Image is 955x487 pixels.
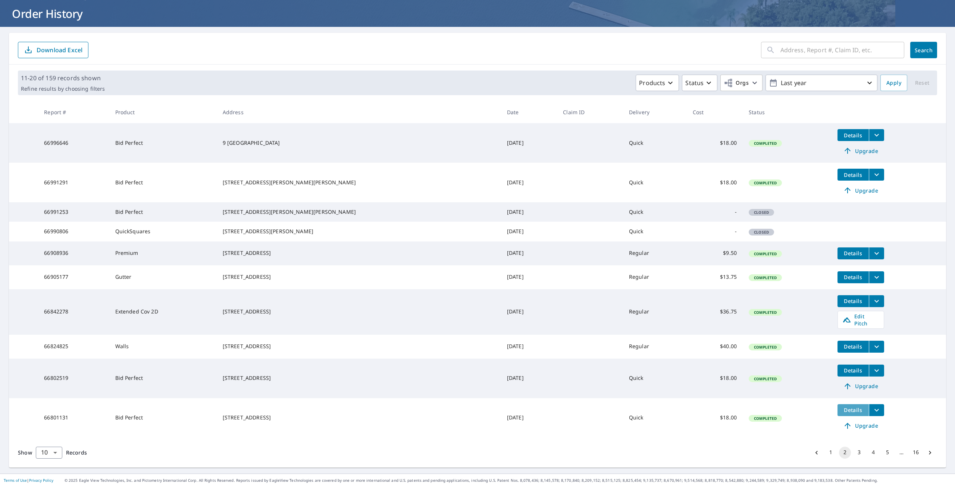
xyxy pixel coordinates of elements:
button: detailsBtn-66905177 [837,271,869,283]
th: Date [501,101,557,123]
span: Details [842,274,864,281]
button: detailsBtn-66996646 [837,129,869,141]
span: Orgs [724,78,749,88]
div: 10 [36,442,62,463]
button: Search [910,42,937,58]
div: [STREET_ADDRESS] [223,343,495,350]
th: Delivery [623,101,687,123]
span: Upgrade [842,382,880,391]
td: Bid Perfect [109,398,217,438]
td: 66802519 [38,359,109,398]
td: $18.00 [687,163,743,202]
td: [DATE] [501,123,557,163]
a: Upgrade [837,184,884,196]
td: Quick [623,222,687,241]
span: Upgrade [842,146,880,155]
p: Status [685,78,704,87]
span: Apply [886,78,901,88]
td: - [687,202,743,222]
a: Terms of Use [4,478,27,483]
button: Go to next page [924,447,936,459]
div: [STREET_ADDRESS][PERSON_NAME][PERSON_NAME] [223,208,495,216]
td: Bid Perfect [109,163,217,202]
input: Address, Report #, Claim ID, etc. [780,40,904,60]
div: [STREET_ADDRESS] [223,414,495,421]
td: [DATE] [501,289,557,335]
button: Orgs [720,75,763,91]
td: [DATE] [501,335,557,359]
div: … [896,449,908,456]
span: Show [18,449,32,456]
span: Records [66,449,87,456]
td: Premium [109,241,217,265]
h1: Order History [9,6,946,21]
td: Quick [623,163,687,202]
button: Go to page 16 [910,447,922,459]
button: Go to page 1 [825,447,837,459]
td: [DATE] [501,265,557,289]
button: Apply [880,75,907,91]
span: Upgrade [842,186,880,195]
button: filesDropdownBtn-66801131 [869,404,884,416]
p: Download Excel [37,46,82,54]
button: filesDropdownBtn-66842278 [869,295,884,307]
button: detailsBtn-66842278 [837,295,869,307]
span: Upgrade [842,421,880,430]
td: $18.00 [687,359,743,398]
td: Quick [623,359,687,398]
th: Cost [687,101,743,123]
p: Refine results by choosing filters [21,85,105,92]
span: Completed [749,416,781,421]
div: [STREET_ADDRESS][PERSON_NAME][PERSON_NAME] [223,179,495,186]
td: 66991291 [38,163,109,202]
button: Products [636,75,679,91]
button: filesDropdownBtn-66802519 [869,365,884,377]
span: Details [842,343,864,350]
div: [STREET_ADDRESS] [223,308,495,315]
td: 66842278 [38,289,109,335]
th: Address [217,101,501,123]
td: Regular [623,335,687,359]
button: page 2 [839,447,851,459]
span: Completed [749,376,781,381]
span: Completed [749,141,781,146]
span: Details [842,367,864,374]
button: Download Excel [18,42,88,58]
td: 66990806 [38,222,109,241]
span: Closed [749,210,773,215]
span: Completed [749,180,781,185]
th: Report # [38,101,109,123]
a: Edit Pitch [837,311,884,329]
td: 66908936 [38,241,109,265]
span: Completed [749,251,781,256]
button: filesDropdownBtn-66996646 [869,129,884,141]
td: Quick [623,398,687,438]
td: Regular [623,265,687,289]
td: $13.75 [687,265,743,289]
td: $18.00 [687,123,743,163]
a: Upgrade [837,420,884,432]
a: Upgrade [837,145,884,157]
td: [DATE] [501,398,557,438]
span: Closed [749,230,773,235]
p: 11-20 of 159 records shown [21,74,105,82]
td: - [687,222,743,241]
td: 66824825 [38,335,109,359]
div: [STREET_ADDRESS] [223,273,495,281]
th: Status [743,101,832,123]
td: 66991253 [38,202,109,222]
td: 66996646 [38,123,109,163]
th: Claim ID [557,101,623,123]
button: Status [682,75,717,91]
p: Products [639,78,665,87]
button: Last year [765,75,877,91]
nav: pagination navigation [810,447,937,459]
button: Go to previous page [811,447,823,459]
button: detailsBtn-66801131 [837,404,869,416]
button: filesDropdownBtn-66824825 [869,341,884,353]
td: $9.50 [687,241,743,265]
button: detailsBtn-66991291 [837,169,869,181]
span: Details [842,250,864,257]
button: detailsBtn-66802519 [837,365,869,377]
td: [DATE] [501,359,557,398]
